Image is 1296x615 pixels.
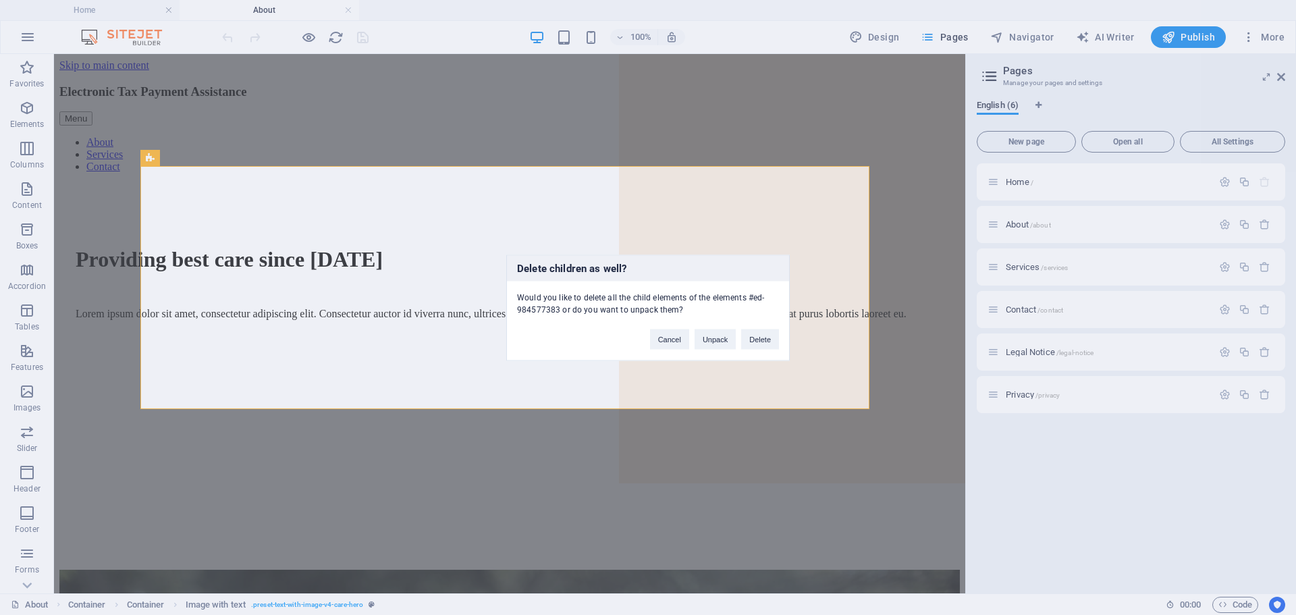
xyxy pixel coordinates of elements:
[5,5,95,17] a: Skip to main content
[741,329,779,349] button: Delete
[695,329,736,349] button: Unpack
[507,281,789,315] div: Would you like to delete all the child elements of the elements #ed-984577383 or do you want to u...
[650,329,689,349] button: Cancel
[507,255,789,281] h3: Delete children as well?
